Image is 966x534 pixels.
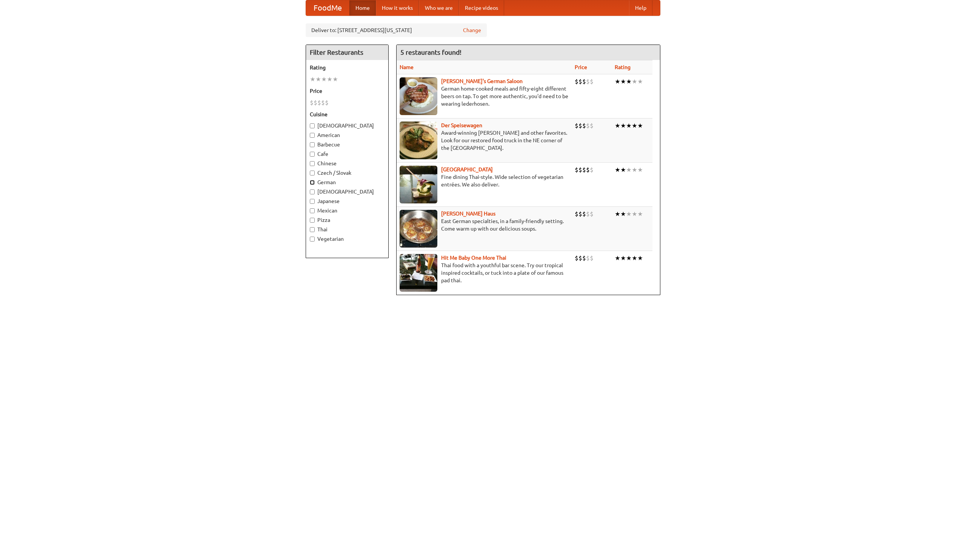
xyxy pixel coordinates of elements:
li: $ [325,98,329,107]
li: $ [590,254,594,262]
a: FoodMe [306,0,349,15]
p: Thai food with a youthful bar scene. Try our tropical inspired cocktails, or tuck into a plate of... [400,262,569,284]
li: ★ [620,166,626,174]
li: ★ [637,77,643,86]
input: Japanese [310,199,315,204]
li: ★ [315,75,321,83]
h5: Price [310,87,385,95]
li: $ [310,98,314,107]
li: ★ [620,77,626,86]
li: ★ [620,254,626,262]
li: ★ [615,77,620,86]
label: [DEMOGRAPHIC_DATA] [310,188,385,195]
input: Cafe [310,152,315,157]
li: $ [578,254,582,262]
img: esthers.jpg [400,77,437,115]
input: Chinese [310,161,315,166]
li: ★ [632,122,637,130]
a: Who we are [419,0,459,15]
li: $ [317,98,321,107]
li: $ [590,122,594,130]
a: [GEOGRAPHIC_DATA] [441,166,493,172]
li: ★ [626,166,632,174]
li: $ [586,254,590,262]
label: Japanese [310,197,385,205]
p: Award-winning [PERSON_NAME] and other favorites. Look for our restored food truck in the NE corne... [400,129,569,152]
li: ★ [620,210,626,218]
li: ★ [310,75,315,83]
input: Mexican [310,208,315,213]
input: Czech / Slovak [310,171,315,175]
li: ★ [626,122,632,130]
a: Change [463,26,481,34]
li: $ [590,166,594,174]
label: Chinese [310,160,385,167]
li: ★ [626,77,632,86]
a: Der Speisewagen [441,122,482,128]
label: Barbecue [310,141,385,148]
label: Vegetarian [310,235,385,243]
li: ★ [327,75,332,83]
img: speisewagen.jpg [400,122,437,159]
li: ★ [637,166,643,174]
li: ★ [637,254,643,262]
li: $ [578,210,582,218]
li: ★ [615,210,620,218]
li: $ [575,210,578,218]
li: $ [578,166,582,174]
li: $ [575,122,578,130]
label: Thai [310,226,385,233]
label: Cafe [310,150,385,158]
h5: Rating [310,64,385,71]
li: $ [582,122,586,130]
li: ★ [620,122,626,130]
label: Czech / Slovak [310,169,385,177]
input: [DEMOGRAPHIC_DATA] [310,189,315,194]
li: ★ [332,75,338,83]
li: $ [314,98,317,107]
li: $ [586,77,590,86]
a: How it works [376,0,419,15]
label: [DEMOGRAPHIC_DATA] [310,122,385,129]
li: $ [575,77,578,86]
li: ★ [632,77,637,86]
li: ★ [615,254,620,262]
a: Price [575,64,587,70]
li: ★ [615,122,620,130]
ng-pluralize: 5 restaurants found! [400,49,461,56]
li: $ [582,166,586,174]
li: $ [578,122,582,130]
input: American [310,133,315,138]
a: Hit Me Baby One More Thai [441,255,506,261]
li: ★ [321,75,327,83]
a: Recipe videos [459,0,504,15]
li: $ [586,122,590,130]
p: German home-cooked meals and fifty-eight different beers on tap. To get more authentic, you'd nee... [400,85,569,108]
input: Thai [310,227,315,232]
input: Pizza [310,218,315,223]
a: Home [349,0,376,15]
li: $ [582,210,586,218]
label: Pizza [310,216,385,224]
li: $ [578,77,582,86]
p: East German specialties, in a family-friendly setting. Come warm up with our delicious soups. [400,217,569,232]
li: ★ [637,210,643,218]
h4: Filter Restaurants [306,45,388,60]
label: American [310,131,385,139]
label: Mexican [310,207,385,214]
img: babythai.jpg [400,254,437,292]
li: ★ [632,210,637,218]
li: ★ [632,166,637,174]
li: $ [590,77,594,86]
a: Rating [615,64,631,70]
li: $ [575,166,578,174]
li: ★ [637,122,643,130]
li: $ [582,254,586,262]
a: [PERSON_NAME]'s German Saloon [441,78,523,84]
a: [PERSON_NAME] Haus [441,211,495,217]
li: $ [586,210,590,218]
